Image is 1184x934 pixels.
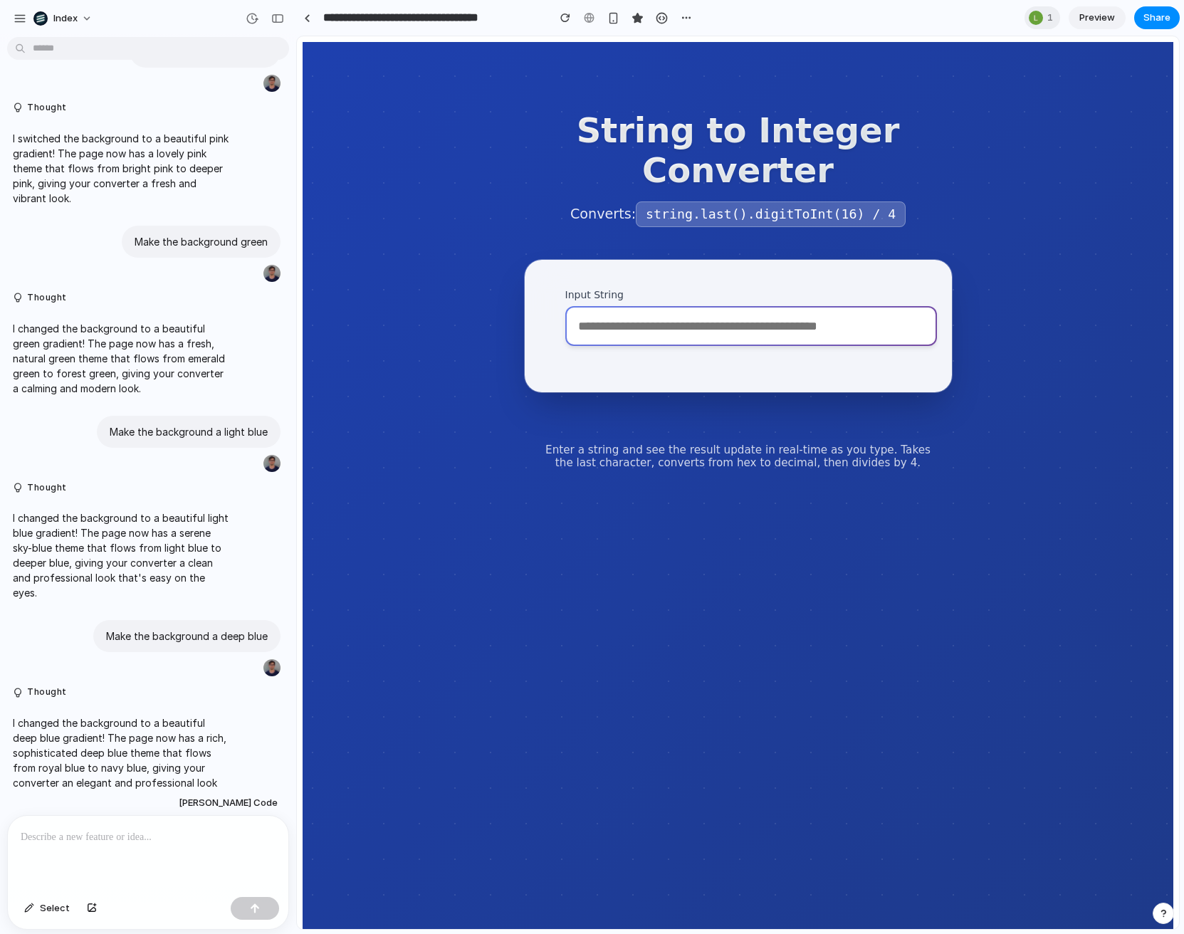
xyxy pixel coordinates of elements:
[174,790,282,816] button: [PERSON_NAME] Code
[110,424,268,439] p: Make the background a light blue
[228,167,655,189] p: Converts:
[179,796,278,810] span: [PERSON_NAME] Code
[106,629,268,644] p: Make the background a deep blue
[13,510,231,600] p: I changed the background to a beautiful light blue gradient! The page now has a serene sky-blue t...
[268,253,614,264] label: Input String
[28,7,100,30] button: Index
[53,11,78,26] span: Index
[245,407,638,433] p: Enter a string and see the result update in real-time as you type. Takes the last character, conv...
[40,901,70,915] span: Select
[1143,11,1170,25] span: Share
[228,74,655,154] h1: String to Integer Converter
[1069,6,1126,29] a: Preview
[1047,11,1057,25] span: 1
[13,321,231,396] p: I changed the background to a beautiful green gradient! The page now has a fresh, natural green t...
[339,165,609,191] code: string.last().digitToInt(16) / 4
[135,234,268,249] p: Make the background green
[1025,6,1060,29] div: 1
[13,131,231,206] p: I switched the background to a beautiful pink gradient! The page now has a lovely pink theme that...
[17,897,77,920] button: Select
[1134,6,1180,29] button: Share
[1079,11,1115,25] span: Preview
[13,715,231,805] p: I changed the background to a beautiful deep blue gradient! The page now has a rich, sophisticate...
